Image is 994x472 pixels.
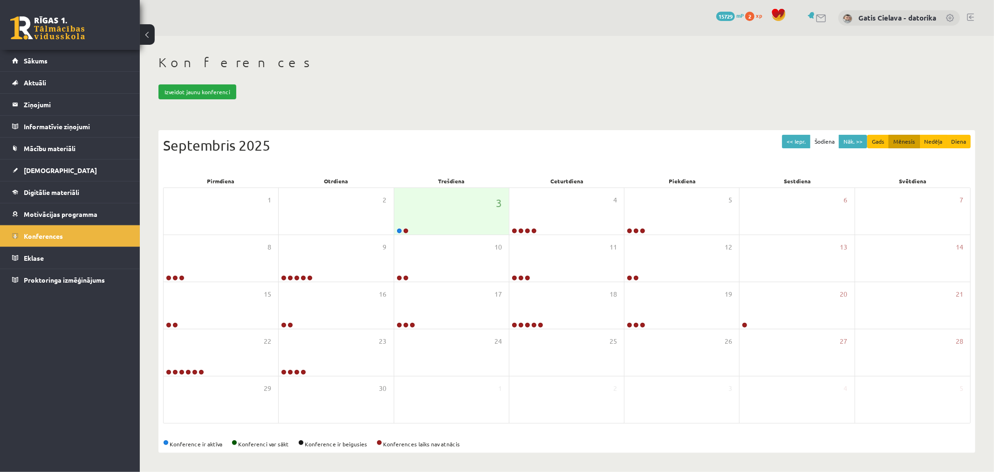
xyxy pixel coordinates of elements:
a: Digitālie materiāli [12,181,128,203]
span: 15729 [716,12,735,21]
div: Septembris 2025 [163,135,971,156]
img: Gatis Cielava - datorika [843,14,852,23]
span: Sākums [24,56,48,65]
span: 4 [613,195,617,205]
button: << Iepr. [782,135,810,148]
span: 13 [840,242,848,252]
span: 23 [379,336,387,347]
h1: Konferences [158,55,975,70]
div: Svētdiena [855,174,971,187]
button: Nedēļa [919,135,947,148]
a: Izveidot jaunu konferenci [158,84,236,99]
span: 29 [264,383,271,394]
a: [DEMOGRAPHIC_DATA] [12,160,128,181]
a: Aktuāli [12,72,128,93]
span: 11 [610,242,617,252]
a: Proktoringa izmēģinājums [12,269,128,291]
span: [DEMOGRAPHIC_DATA] [24,166,97,174]
div: Ceturtdiena [509,174,625,187]
button: Diena [946,135,971,148]
span: Proktoringa izmēģinājums [24,276,105,284]
a: 2 xp [745,12,767,19]
span: Motivācijas programma [24,210,97,218]
div: Sestdiena [740,174,856,187]
div: Konference ir aktīva Konferenci var sākt Konference ir beigusies Konferences laiks nav atnācis [163,440,971,448]
legend: Ziņojumi [24,94,128,115]
button: Gads [867,135,889,148]
a: Rīgas 1. Tālmācības vidusskola [10,16,85,40]
span: 25 [610,336,617,347]
span: 21 [956,289,963,299]
a: Informatīvie ziņojumi [12,116,128,137]
span: 2 [383,195,387,205]
span: 3 [496,195,502,211]
span: 16 [379,289,387,299]
span: xp [756,12,762,19]
div: Trešdiena [394,174,509,187]
a: Gatis Cielava - datorika [858,13,936,22]
div: Pirmdiena [163,174,279,187]
a: Motivācijas programma [12,203,128,225]
a: Eklase [12,247,128,269]
span: 1 [498,383,502,394]
span: 5 [728,195,732,205]
span: Aktuāli [24,78,46,87]
button: Nāk. >> [839,135,867,148]
span: Eklase [24,254,44,262]
span: Konferences [24,232,63,240]
div: Otrdiena [279,174,394,187]
a: 15729 mP [716,12,744,19]
span: 1 [267,195,271,205]
span: 2 [745,12,754,21]
span: 5 [960,383,963,394]
span: 8 [267,242,271,252]
span: mP [736,12,744,19]
span: 15 [264,289,271,299]
a: Ziņojumi [12,94,128,115]
span: 28 [956,336,963,347]
span: 7 [960,195,963,205]
span: 2 [613,383,617,394]
span: 18 [610,289,617,299]
a: Konferences [12,225,128,247]
span: Digitālie materiāli [24,188,79,196]
span: 9 [383,242,387,252]
button: Mēnesis [889,135,920,148]
span: 22 [264,336,271,347]
span: 14 [956,242,963,252]
span: 12 [725,242,732,252]
span: 17 [494,289,502,299]
span: 6 [844,195,848,205]
span: 19 [725,289,732,299]
button: Šodiena [810,135,839,148]
span: 20 [840,289,848,299]
span: 24 [494,336,502,347]
legend: Informatīvie ziņojumi [24,116,128,137]
span: 4 [844,383,848,394]
a: Mācību materiāli [12,138,128,159]
span: 26 [725,336,732,347]
span: 27 [840,336,848,347]
span: 10 [494,242,502,252]
a: Sākums [12,50,128,71]
span: 30 [379,383,387,394]
span: 3 [728,383,732,394]
span: Mācību materiāli [24,144,75,153]
div: Piekdiena [624,174,740,187]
